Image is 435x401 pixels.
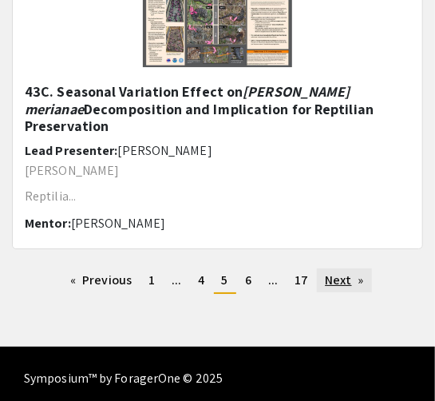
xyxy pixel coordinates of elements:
[295,272,308,288] span: 17
[62,268,140,292] a: Previous page
[172,272,181,288] span: ...
[25,190,410,203] p: Reptilia...
[25,143,410,158] h6: Lead Presenter:
[222,272,228,288] span: 5
[317,268,372,292] a: Next page
[71,215,165,232] span: [PERSON_NAME]
[118,142,212,159] span: [PERSON_NAME]
[148,272,155,288] span: 1
[25,165,410,177] p: [PERSON_NAME]
[12,329,68,389] iframe: Chat
[25,83,410,135] h5: 43C. Seasonal Variation Effect on Decomposition and Implication for Reptilian Preservation
[198,272,204,288] span: 4
[12,268,423,294] ul: Pagination
[25,82,350,118] em: [PERSON_NAME] merianae
[25,215,71,232] span: Mentor:
[268,272,278,288] span: ...
[245,272,251,288] span: 6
